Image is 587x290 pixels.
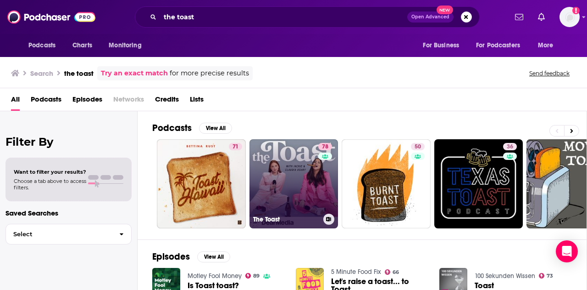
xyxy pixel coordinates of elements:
[556,240,578,262] div: Open Intercom Messenger
[572,7,580,14] svg: Add a profile image
[411,15,449,19] span: Open Advanced
[109,39,141,52] span: Monitoring
[7,8,95,26] img: Podchaser - Follow, Share and Rate Podcasts
[342,139,431,228] a: 50
[152,122,192,134] h2: Podcasts
[539,273,554,279] a: 73
[415,142,421,152] span: 50
[197,251,230,262] button: View All
[245,273,260,279] a: 89
[511,9,527,25] a: Show notifications dropdown
[113,92,144,111] span: Networks
[559,7,580,27] img: User Profile
[538,39,554,52] span: More
[6,135,132,148] h2: Filter By
[152,122,232,134] a: PodcastsView All
[407,11,454,23] button: Open AdvancedNew
[249,139,338,228] a: 78The Toast
[155,92,179,111] a: Credits
[72,92,102,111] a: Episodes
[6,224,132,245] button: Select
[253,216,320,223] h3: The Toast
[22,37,67,54] button: open menu
[72,39,92,52] span: Charts
[170,68,249,79] span: for more precise results
[416,37,471,54] button: open menu
[14,178,86,191] span: Choose a tab above to access filters.
[102,37,153,54] button: open menu
[475,282,494,290] a: Toast
[534,9,548,25] a: Show notifications dropdown
[229,143,242,150] a: 71
[6,209,132,217] p: Saved Searches
[188,272,242,280] a: Motley Fool Money
[11,92,20,111] a: All
[411,143,425,150] a: 50
[30,69,53,78] h3: Search
[322,142,328,152] span: 78
[14,169,86,175] span: Want to filter your results?
[475,272,535,280] a: 100 Sekunden Wissen
[190,92,204,111] a: Lists
[547,274,553,278] span: 73
[233,142,238,152] span: 71
[470,37,533,54] button: open menu
[393,270,399,274] span: 66
[101,68,168,79] a: Try an exact match
[559,7,580,27] span: Logged in as laprteam
[64,69,94,78] h3: the toast
[507,142,513,152] span: 36
[66,37,98,54] a: Charts
[437,6,453,14] span: New
[503,143,517,150] a: 36
[532,37,565,54] button: open menu
[6,231,112,237] span: Select
[385,269,399,275] a: 66
[28,39,55,52] span: Podcasts
[423,39,459,52] span: For Business
[199,123,232,134] button: View All
[318,143,332,150] a: 78
[559,7,580,27] button: Show profile menu
[135,6,480,28] div: Search podcasts, credits, & more...
[152,251,230,262] a: EpisodesView All
[188,282,239,290] a: Is Toast toast?
[526,69,572,77] button: Send feedback
[152,251,190,262] h2: Episodes
[331,268,381,276] a: 5 Minute Food Fix
[31,92,61,111] a: Podcasts
[476,39,520,52] span: For Podcasters
[434,139,523,228] a: 36
[157,139,246,228] a: 71
[253,274,260,278] span: 89
[160,10,407,24] input: Search podcasts, credits, & more...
